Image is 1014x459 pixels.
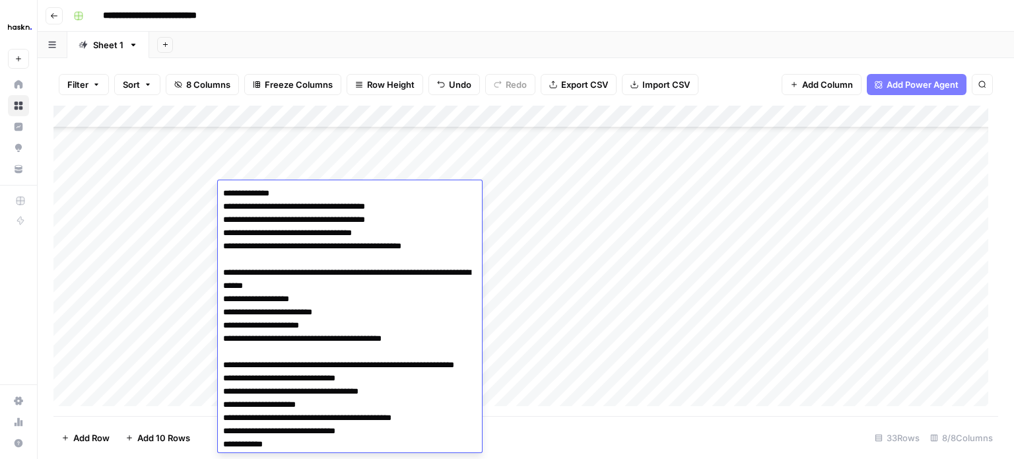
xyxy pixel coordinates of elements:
[114,74,160,95] button: Sort
[166,74,239,95] button: 8 Columns
[449,78,471,91] span: Undo
[53,427,118,448] button: Add Row
[93,38,123,52] div: Sheet 1
[642,78,690,91] span: Import CSV
[8,411,29,433] a: Usage
[59,74,109,95] button: Filter
[118,427,198,448] button: Add 10 Rows
[8,159,29,180] a: Your Data
[506,78,527,91] span: Redo
[8,95,29,116] a: Browse
[67,78,88,91] span: Filter
[428,74,480,95] button: Undo
[244,74,341,95] button: Freeze Columns
[8,11,29,44] button: Workspace: Haskn
[73,431,110,444] span: Add Row
[186,78,230,91] span: 8 Columns
[123,78,140,91] span: Sort
[867,74,966,95] button: Add Power Agent
[887,78,959,91] span: Add Power Agent
[782,74,862,95] button: Add Column
[347,74,423,95] button: Row Height
[67,32,149,58] a: Sheet 1
[622,74,698,95] button: Import CSV
[367,78,415,91] span: Row Height
[137,431,190,444] span: Add 10 Rows
[802,78,853,91] span: Add Column
[561,78,608,91] span: Export CSV
[8,116,29,137] a: Insights
[925,427,998,448] div: 8/8 Columns
[485,74,535,95] button: Redo
[869,427,925,448] div: 33 Rows
[8,137,29,159] a: Opportunities
[8,15,32,39] img: Haskn Logo
[8,74,29,95] a: Home
[8,390,29,411] a: Settings
[8,433,29,454] button: Help + Support
[541,74,617,95] button: Export CSV
[265,78,333,91] span: Freeze Columns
